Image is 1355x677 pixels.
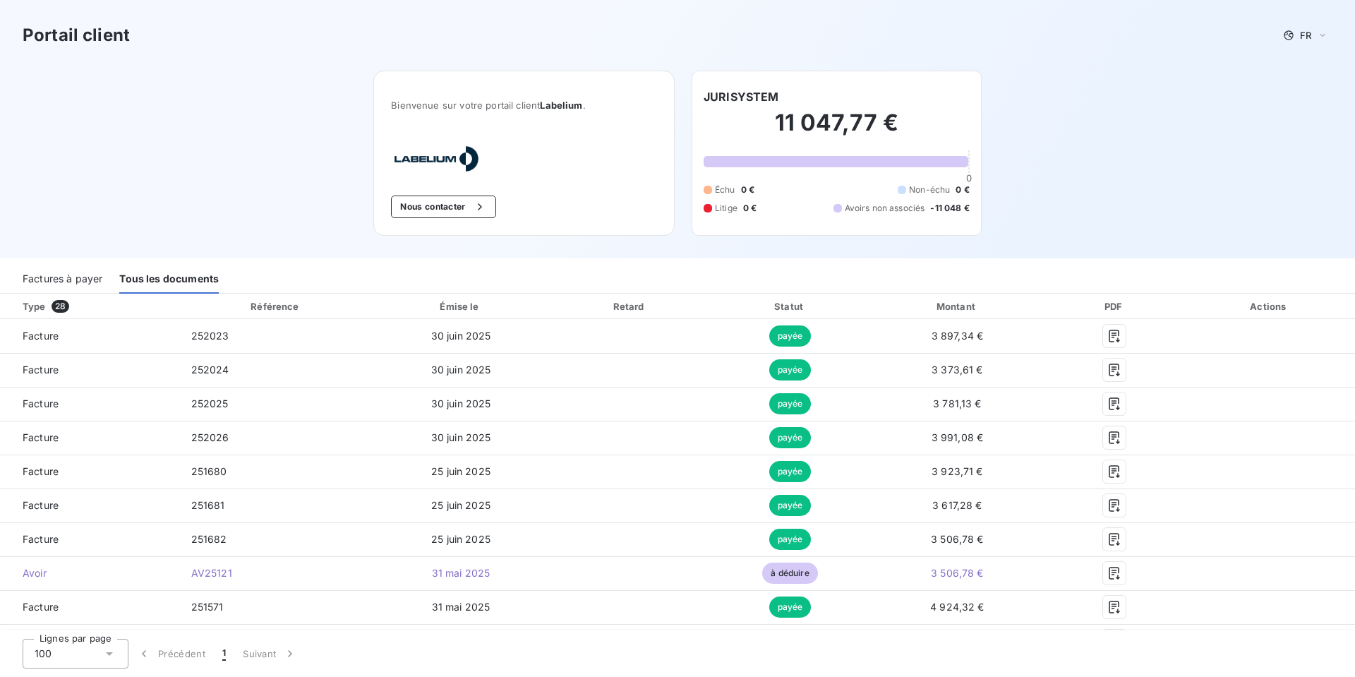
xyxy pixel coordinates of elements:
button: 1 [214,639,234,669]
span: 30 juin 2025 [431,431,491,443]
span: Non-échu [909,184,950,196]
span: 252023 [191,330,229,342]
span: 1 [222,647,226,661]
span: Facture [11,465,169,479]
button: Nous contacter [391,196,495,218]
span: 0 € [741,184,754,196]
span: 3 923,71 € [932,465,983,477]
span: payée [769,529,812,550]
span: Facture [11,363,169,377]
span: Labelium [540,100,582,111]
span: 3 506,78 € [931,533,984,545]
span: 4 924,32 € [930,601,984,613]
span: Litige [715,202,737,215]
div: PDF [1048,299,1181,313]
span: 30 juin 2025 [431,330,491,342]
span: 251680 [191,465,227,477]
div: Montant [872,299,1043,313]
span: payée [769,359,812,381]
span: payée [769,597,812,618]
span: Bienvenue sur votre portail client . [391,100,657,111]
span: 3 991,08 € [932,431,984,443]
span: 0 € [743,202,757,215]
span: 31 mai 2025 [432,567,490,579]
span: 25 juin 2025 [431,533,490,545]
span: 3 617,28 € [932,499,982,511]
span: payée [769,461,812,482]
span: Facture [11,498,169,513]
div: Factures à payer [23,264,102,294]
span: 0 € [956,184,969,196]
span: 25 juin 2025 [431,465,490,477]
span: Facture [11,431,169,445]
span: 3 506,78 € [931,567,984,579]
span: 30 juin 2025 [431,364,491,376]
span: -11 048 € [930,202,969,215]
button: Précédent [128,639,214,669]
span: 30 juin 2025 [431,397,491,409]
span: 252025 [191,397,229,409]
span: Avoir [11,566,169,580]
div: Actions [1187,299,1352,313]
span: Échu [715,184,735,196]
span: 31 mai 2025 [432,601,490,613]
span: FR [1300,30,1311,41]
div: Tous les documents [119,264,219,294]
span: 28 [52,300,69,313]
h6: JURISYSTEM [704,88,779,105]
div: Référence [251,301,299,312]
span: Facture [11,329,169,343]
span: 100 [35,647,52,661]
span: AV25121 [191,567,232,579]
span: 251571 [191,601,224,613]
span: payée [769,393,812,414]
span: Facture [11,397,169,411]
span: 25 juin 2025 [431,499,490,511]
div: Émise le [375,299,546,313]
span: 0 [966,172,972,184]
h3: Portail client [23,23,130,48]
span: 252024 [191,364,229,376]
span: 3 781,13 € [933,397,982,409]
button: Suivant [234,639,306,669]
span: à déduire [762,563,817,584]
span: 3 373,61 € [932,364,983,376]
span: payée [769,427,812,448]
span: 251682 [191,533,227,545]
span: payée [769,325,812,347]
span: payée [769,495,812,516]
h2: 11 047,77 € [704,109,970,151]
span: 251681 [191,499,225,511]
span: Facture [11,600,169,614]
span: Facture [11,532,169,546]
div: Statut [713,299,866,313]
div: Retard [552,299,709,313]
div: Type [14,299,177,313]
span: 252026 [191,431,229,443]
img: Company logo [391,145,481,173]
span: 3 897,34 € [932,330,984,342]
span: Avoirs non associés [845,202,925,215]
